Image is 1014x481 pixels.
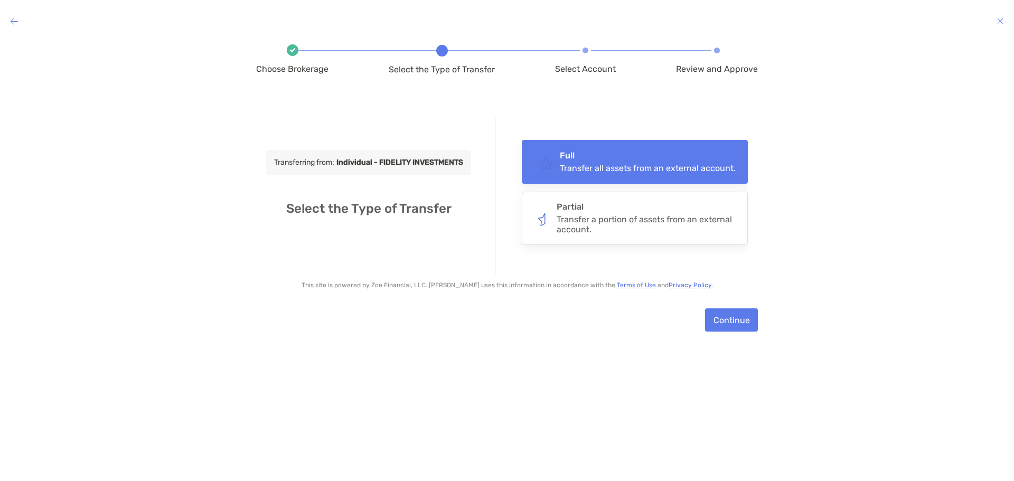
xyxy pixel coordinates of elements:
[256,64,328,74] span: Choose Brokerage
[256,281,758,289] p: This site is powered by Zoe Financial, LLC. [PERSON_NAME] uses this information in accordance wit...
[557,214,738,234] div: Transfer a portion of assets from an external account.
[560,163,736,173] div: Transfer all assets from an external account.
[669,281,711,289] a: Privacy Policy
[287,44,298,56] img: Icon check
[266,150,471,175] div: Transferring from:
[334,158,463,167] b: Individual - FIDELITY INVESTMENTS
[676,64,758,74] span: Review and Approve
[266,201,471,216] h4: Select the Type of Transfer
[555,64,616,74] span: Select Account
[705,308,758,332] button: Continue
[560,150,736,161] h4: Full
[617,281,656,289] a: Terms of Use
[557,202,738,212] h4: Partial
[389,64,495,74] span: Select the Type of Transfer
